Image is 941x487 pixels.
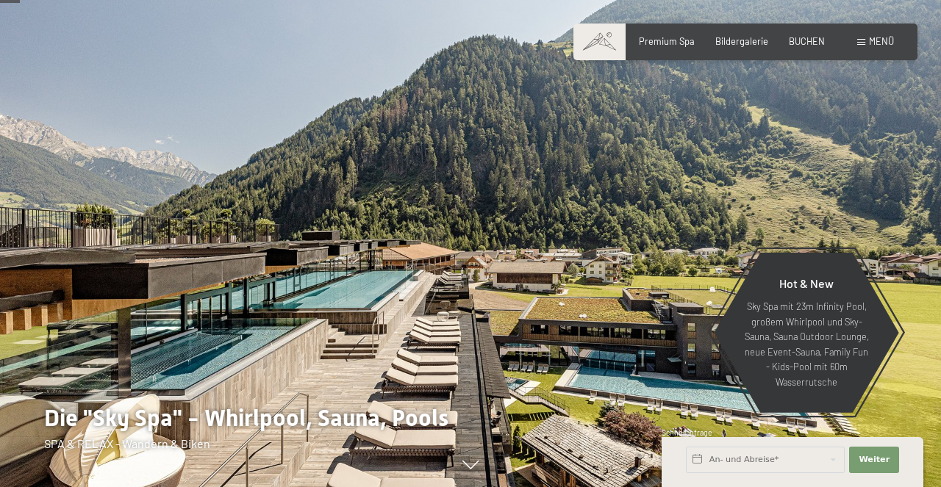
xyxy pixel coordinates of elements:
a: Premium Spa [639,35,695,47]
span: Weiter [859,454,890,466]
span: Menü [869,35,894,47]
a: BUCHEN [789,35,825,47]
button: Weiter [849,447,899,473]
a: Hot & New Sky Spa mit 23m Infinity Pool, großem Whirlpool und Sky-Sauna, Sauna Outdoor Lounge, ne... [713,252,900,414]
span: Hot & New [779,276,834,290]
a: Bildergalerie [715,35,768,47]
p: Sky Spa mit 23m Infinity Pool, großem Whirlpool und Sky-Sauna, Sauna Outdoor Lounge, neue Event-S... [743,299,870,389]
span: Schnellanfrage [662,428,712,437]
